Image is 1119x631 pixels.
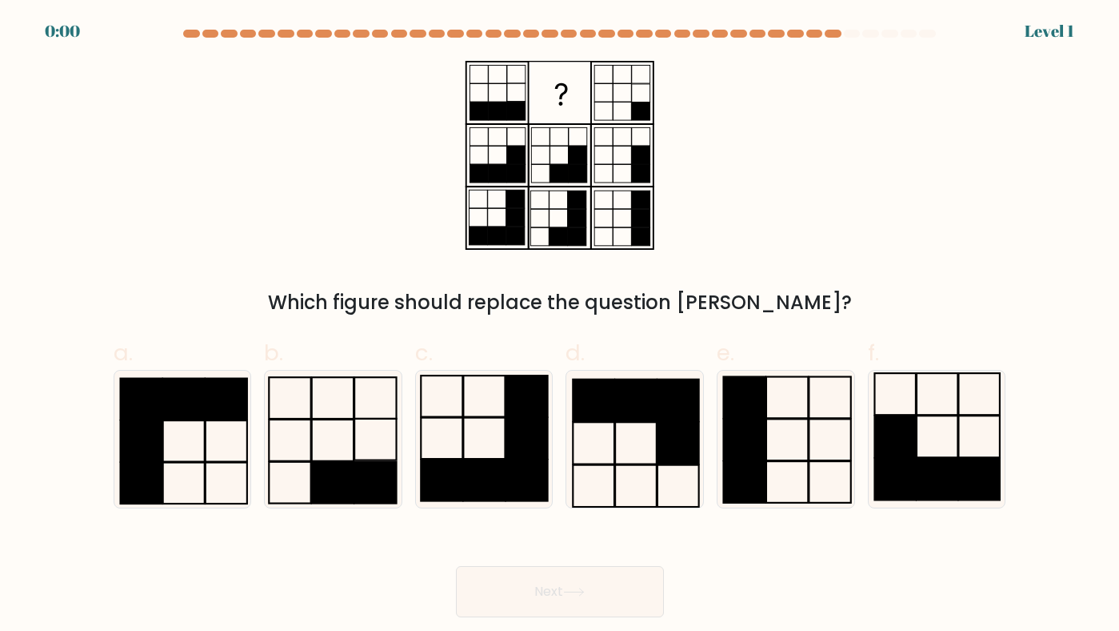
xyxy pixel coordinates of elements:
span: d. [565,337,585,368]
span: b. [264,337,283,368]
div: Level 1 [1025,19,1074,43]
div: 0:00 [45,19,80,43]
span: e. [717,337,734,368]
span: f. [868,337,879,368]
span: c. [415,337,433,368]
span: a. [114,337,133,368]
div: Which figure should replace the question [PERSON_NAME]? [123,288,997,317]
button: Next [456,566,664,617]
